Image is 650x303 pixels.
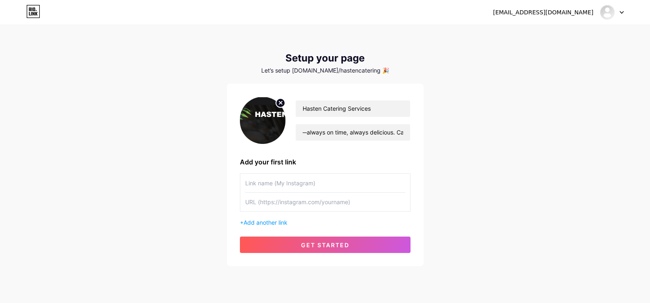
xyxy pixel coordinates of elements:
[301,241,349,248] span: get started
[600,5,615,20] img: hastencatering
[245,174,405,192] input: Link name (My Instagram)
[296,100,410,117] input: Your name
[493,8,593,17] div: [EMAIL_ADDRESS][DOMAIN_NAME]
[240,218,411,227] div: +
[227,67,424,74] div: Let’s setup [DOMAIN_NAME]/hastencatering 🎉
[296,124,410,141] input: bio
[245,193,405,211] input: URL (https://instagram.com/yourname)
[240,157,411,167] div: Add your first link
[240,237,411,253] button: get started
[227,52,424,64] div: Setup your page
[244,219,287,226] span: Add another link
[240,97,286,144] img: profile pic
